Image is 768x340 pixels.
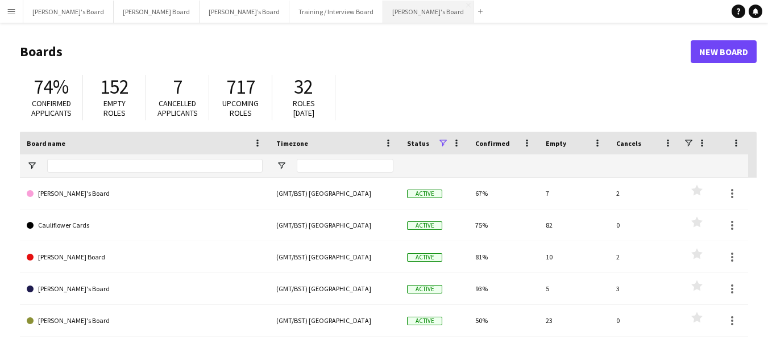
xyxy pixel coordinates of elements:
span: Cancelled applicants [157,98,198,118]
span: Active [407,285,442,293]
div: 2 [609,241,680,272]
div: 7 [539,178,609,209]
span: 74% [34,74,69,99]
div: 10 [539,241,609,272]
div: 3 [609,273,680,304]
div: (GMT/BST) [GEOGRAPHIC_DATA] [269,178,400,209]
span: 7 [173,74,182,99]
span: Roles [DATE] [293,98,315,118]
span: Active [407,253,442,262]
span: Empty [546,139,566,148]
button: [PERSON_NAME]'s Board [23,1,114,23]
button: [PERSON_NAME]'s Board [383,1,474,23]
button: Open Filter Menu [27,161,37,171]
h1: Boards [20,43,691,60]
a: Cauliflower Cards [27,209,263,241]
div: 2 [609,178,680,209]
a: New Board [691,40,757,63]
div: (GMT/BST) [GEOGRAPHIC_DATA] [269,209,400,241]
span: 152 [100,74,129,99]
div: 75% [468,209,539,241]
div: 0 [609,209,680,241]
span: Timezone [276,139,308,148]
span: Empty roles [103,98,126,118]
div: 82 [539,209,609,241]
button: [PERSON_NAME] Board [114,1,200,23]
span: Upcoming roles [222,98,259,118]
div: 5 [539,273,609,304]
span: Board name [27,139,65,148]
button: [PERSON_NAME]’s Board [200,1,289,23]
a: [PERSON_NAME]'s Board [27,273,263,305]
div: 23 [539,305,609,336]
div: (GMT/BST) [GEOGRAPHIC_DATA] [269,305,400,336]
div: 50% [468,305,539,336]
span: Confirmed applicants [31,98,72,118]
div: 0 [609,305,680,336]
div: 67% [468,178,539,209]
span: Confirmed [475,139,510,148]
span: 32 [294,74,313,99]
span: Active [407,190,442,198]
span: Active [407,317,442,325]
a: [PERSON_NAME] Board [27,241,263,273]
div: 81% [468,241,539,272]
span: Cancels [616,139,641,148]
button: Open Filter Menu [276,161,287,171]
span: Status [407,139,429,148]
button: Training / Interview Board [289,1,383,23]
a: [PERSON_NAME]'s Board [27,178,263,209]
span: Active [407,221,442,230]
div: (GMT/BST) [GEOGRAPHIC_DATA] [269,273,400,304]
a: [PERSON_NAME]'s Board [27,305,263,337]
div: (GMT/BST) [GEOGRAPHIC_DATA] [269,241,400,272]
div: 93% [468,273,539,304]
input: Board name Filter Input [47,159,263,173]
input: Timezone Filter Input [297,159,393,173]
span: 717 [226,74,255,99]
